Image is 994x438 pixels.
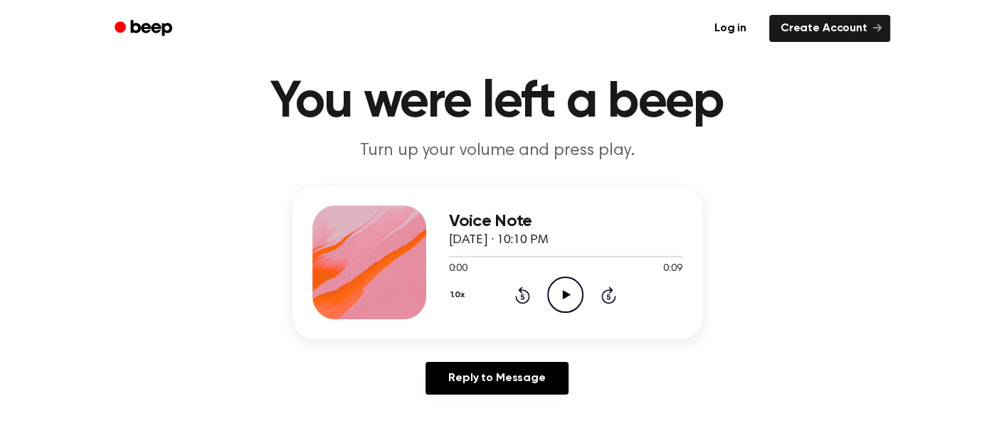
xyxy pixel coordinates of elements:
[769,15,890,42] a: Create Account
[133,77,862,128] h1: You were left a beep
[700,12,761,45] a: Log in
[425,362,568,395] a: Reply to Message
[663,262,682,277] span: 0:09
[449,283,470,307] button: 1.0x
[449,234,549,247] span: [DATE] · 10:10 PM
[224,139,771,163] p: Turn up your volume and press play.
[449,212,682,231] h3: Voice Note
[105,15,185,43] a: Beep
[449,262,467,277] span: 0:00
